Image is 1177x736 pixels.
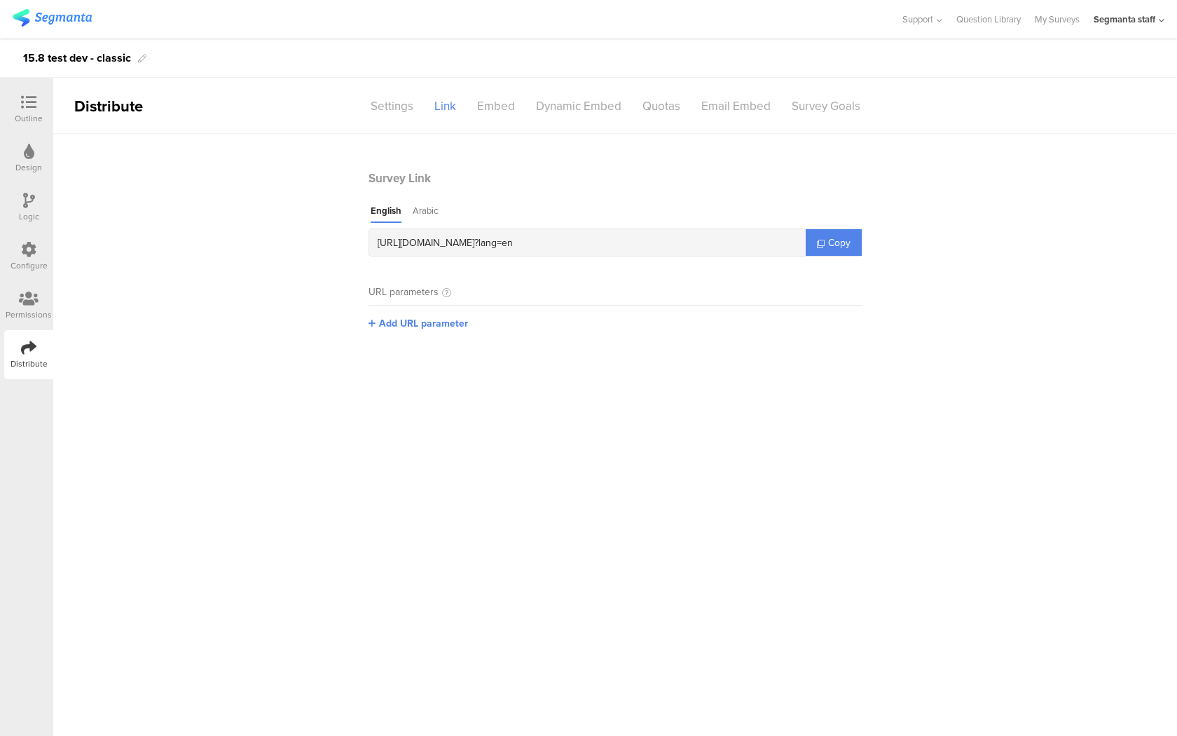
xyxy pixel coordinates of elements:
[902,13,933,26] span: Support
[371,204,401,223] div: English
[474,236,479,250] span: ?
[369,285,439,299] div: URL parameters
[424,94,467,118] div: Link
[467,94,525,118] div: Embed
[828,236,851,250] span: Copy
[11,259,48,272] div: Configure
[23,47,131,69] div: 15.8 test dev - classic
[6,308,52,321] div: Permissions
[360,94,424,118] div: Settings
[781,94,871,118] div: Survey Goals
[369,170,862,187] header: Survey Link
[379,316,468,331] span: Add URL parameter
[53,95,214,118] div: Distribute
[378,236,474,250] span: [URL][DOMAIN_NAME]
[19,210,39,223] div: Logic
[15,112,43,125] div: Outline
[11,357,48,370] div: Distribute
[525,94,632,118] div: Dynamic Embed
[15,161,42,174] div: Design
[369,316,468,331] button: Add URL parameter
[13,9,92,27] img: segmanta logo
[479,236,513,250] span: lang=en
[691,94,781,118] div: Email Embed
[413,204,438,223] div: Arabic
[1094,13,1155,26] div: Segmanta staff
[632,94,691,118] div: Quotas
